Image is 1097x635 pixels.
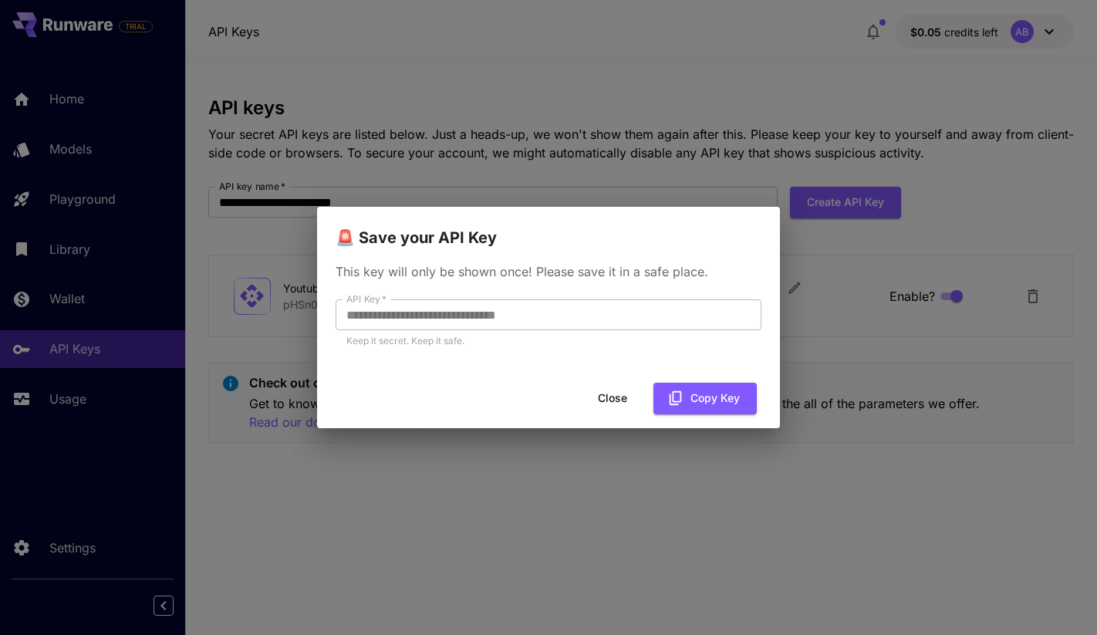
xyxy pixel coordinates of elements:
h2: 🚨 Save your API Key [317,207,780,250]
button: Copy Key [653,383,757,414]
p: Keep it secret. Keep it safe. [346,333,751,349]
iframe: Chat Widget [1020,561,1097,635]
label: API Key [346,292,386,306]
p: This key will only be shown once! Please save it in a safe place. [336,262,761,281]
button: Close [578,383,647,414]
